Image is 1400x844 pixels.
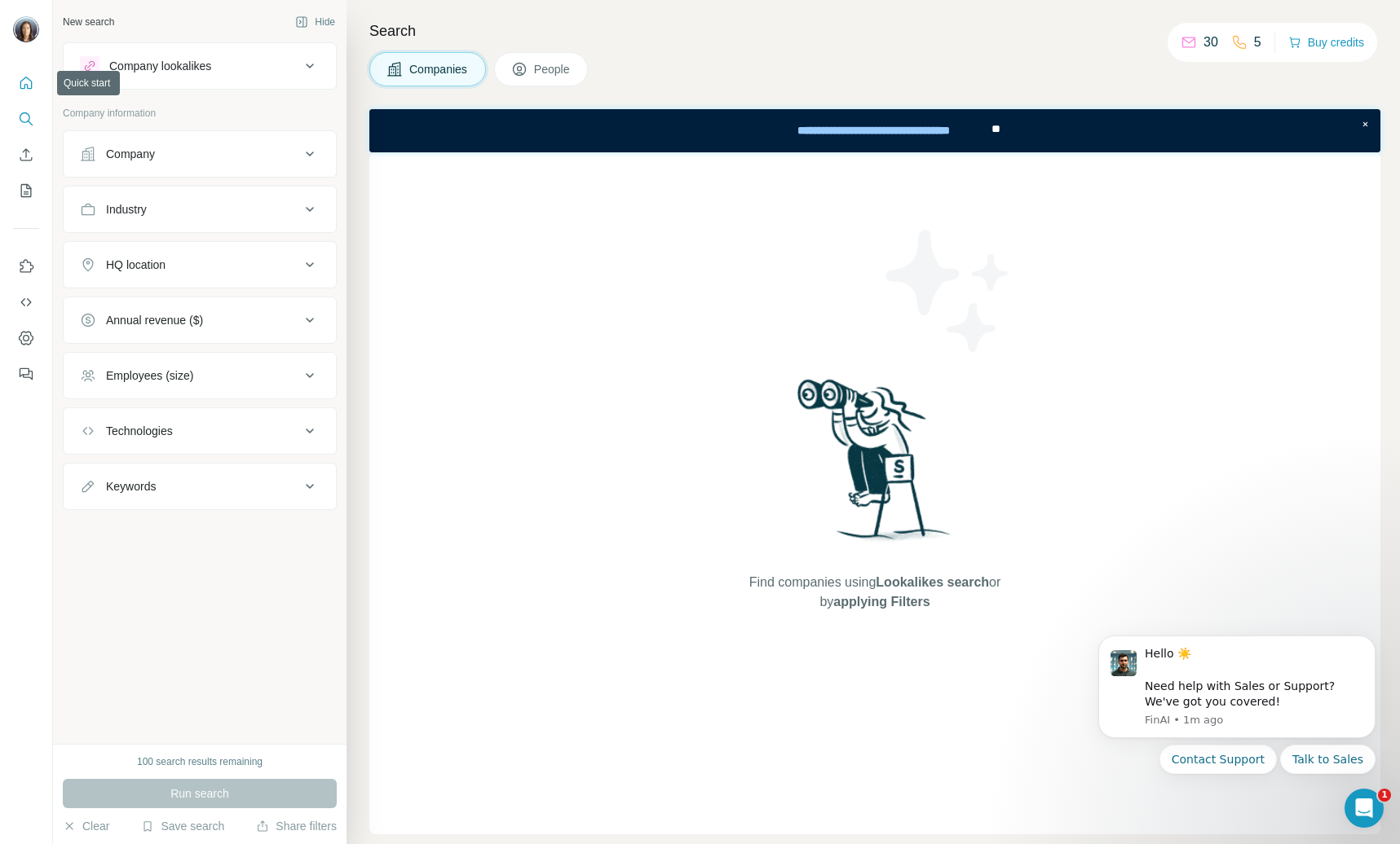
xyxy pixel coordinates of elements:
button: Clear [63,818,109,834]
span: applying Filters [833,595,930,609]
button: HQ location [64,245,336,284]
button: Company [64,134,336,174]
span: Lookalikes search [876,575,989,589]
button: Technologies [64,411,336,451]
iframe: Banner [369,109,1380,152]
div: Technologies [106,423,173,439]
span: Companies [409,61,469,77]
img: Avatar [13,16,39,42]
div: New search [63,15,114,29]
p: 5 [1254,33,1261,52]
img: Surfe Illustration - Woman searching with binoculars [790,375,960,556]
button: Hide [284,10,347,34]
div: 100 search results remaining [137,754,263,769]
iframe: Intercom notifications message [1074,615,1400,836]
span: Find companies using or by [744,573,1005,612]
p: 30 [1203,33,1218,52]
button: Buy credits [1288,31,1364,54]
button: My lists [13,176,39,205]
button: Industry [64,190,336,229]
button: Annual revenue ($) [64,301,336,340]
div: Employees (size) [106,367,193,384]
button: Keywords [64,467,336,506]
img: Surfe Illustration - Stars [875,218,1022,364]
button: Feedback [13,359,39,389]
button: Save search [141,818,224,834]
button: Dashboard [13,323,39,353]
div: HQ location [106,257,166,273]
span: 1 [1378,789,1391,802]
h4: Search [369,20,1380,42]
span: People [534,61,572,77]
button: Share filters [256,818,337,834]
button: Enrich CSV [13,140,39,169]
button: Company lookalikes [64,46,336,86]
p: Company information [63,106,337,121]
button: Search [13,104,39,134]
div: Company [106,146,155,162]
div: Company lookalikes [109,58,211,74]
button: Quick start [13,68,39,98]
button: Use Surfe on LinkedIn [13,252,39,281]
button: Use Surfe API [13,288,39,317]
div: Annual revenue ($) [106,312,203,328]
button: Employees (size) [64,356,336,395]
div: Keywords [106,478,156,495]
div: Industry [106,201,147,218]
iframe: Intercom live chat [1345,789,1384,828]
